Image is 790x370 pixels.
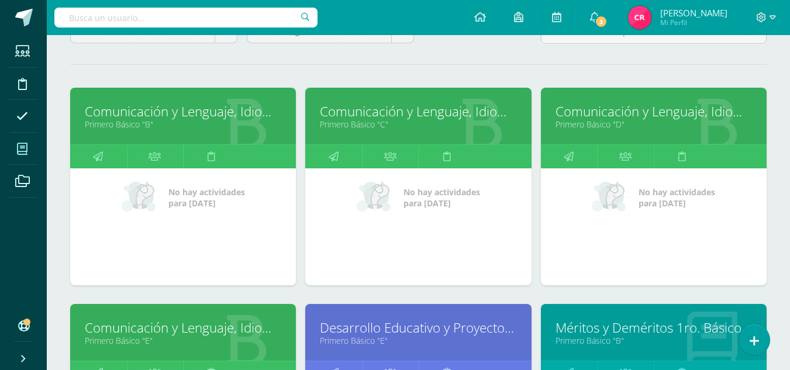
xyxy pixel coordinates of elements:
a: Primero Básico "C" [320,119,516,130]
a: Primero Básico "B" [85,119,281,130]
a: Comunicación y Lenguaje, Idioma Español [320,102,516,120]
a: Primero Básico "D" [556,119,752,130]
a: Primero Básico "E" [320,335,516,346]
span: Mi Perfil [660,18,727,27]
a: Comunicación y Lenguaje, Idioma Español [85,102,281,120]
span: No hay actividades para [DATE] [168,186,245,209]
img: no_activities_small.png [122,180,160,215]
input: Busca un usuario... [54,8,318,27]
span: 3 [595,15,608,28]
a: Comunicación y Lenguaje, Idioma Español [85,319,281,337]
a: Desarrollo Educativo y Proyecto de Vida [320,319,516,337]
a: Comunicación y Lenguaje, Idioma Español [556,102,752,120]
span: [PERSON_NAME] [660,7,727,19]
a: Méritos y Deméritos 1ro. Básico "B" [556,319,752,337]
span: No hay actividades para [DATE] [639,186,715,209]
a: Primero Básico "B" [556,335,752,346]
img: no_activities_small.png [357,180,395,215]
img: no_activities_small.png [592,180,630,215]
a: Primero Básico "E" [85,335,281,346]
span: No hay actividades para [DATE] [403,186,480,209]
img: e3ffac15afa6ee5300c516ab87d4e208.png [628,6,651,29]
